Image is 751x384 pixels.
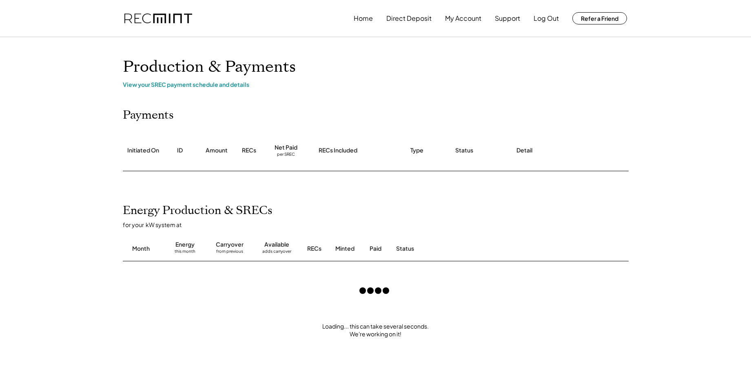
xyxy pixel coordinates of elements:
[123,81,629,88] div: View your SREC payment schedule and details
[216,241,244,249] div: Carryover
[132,245,150,253] div: Month
[123,204,272,218] h2: Energy Production & SRECs
[354,10,373,26] button: Home
[410,146,423,154] div: Type
[124,13,192,24] img: recmint-logotype%403x.png
[242,146,256,154] div: RECs
[335,245,354,253] div: Minted
[370,245,381,253] div: Paid
[534,10,559,26] button: Log Out
[115,322,637,338] div: Loading... this can take several seconds. We're working on it!
[264,241,289,249] div: Available
[216,249,243,257] div: from previous
[572,12,627,24] button: Refer a Friend
[319,146,357,154] div: RECs Included
[516,146,532,154] div: Detail
[206,146,228,154] div: Amount
[175,241,195,249] div: Energy
[495,10,520,26] button: Support
[396,245,535,253] div: Status
[177,146,183,154] div: ID
[307,245,321,253] div: RECs
[123,108,174,122] h2: Payments
[262,249,291,257] div: adds carryover
[445,10,481,26] button: My Account
[123,221,637,228] div: for your kW system at
[127,146,159,154] div: Initiated On
[277,152,295,158] div: per SREC
[275,143,297,152] div: Net Paid
[455,146,473,154] div: Status
[386,10,432,26] button: Direct Deposit
[123,57,629,77] h1: Production & Payments
[175,249,195,257] div: this month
